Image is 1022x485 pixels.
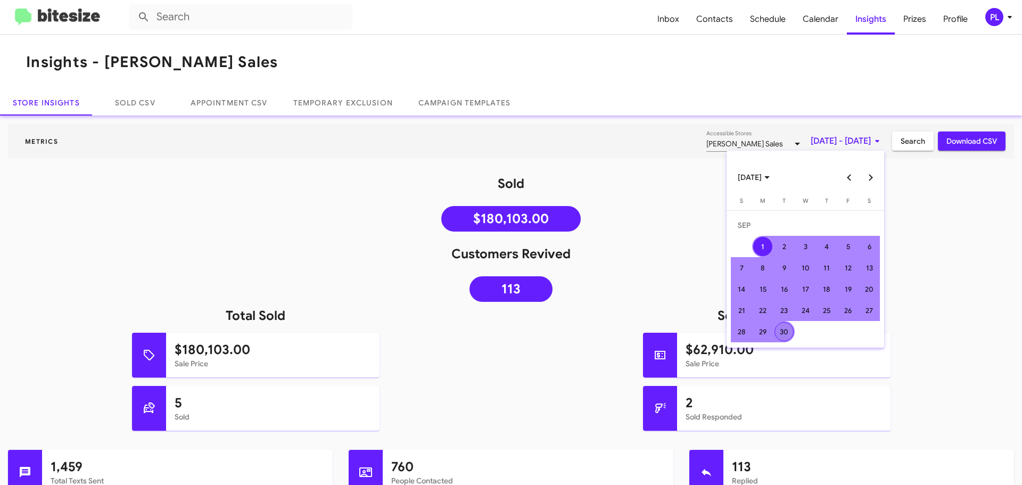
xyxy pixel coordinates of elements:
td: September 20, 2025 [859,278,880,300]
td: September 6, 2025 [859,236,880,257]
div: 2 [774,237,794,256]
th: Saturday [859,195,880,210]
td: September 24, 2025 [795,300,816,321]
td: September 10, 2025 [795,257,816,278]
div: 30 [774,322,794,341]
div: 19 [838,280,858,299]
th: Sunday [731,195,752,210]
th: Thursday [816,195,837,210]
th: Tuesday [773,195,795,210]
div: 20 [860,280,879,299]
td: September 5, 2025 [837,236,859,257]
div: 7 [732,258,751,277]
div: 10 [796,258,815,277]
div: 6 [860,237,879,256]
div: 29 [753,322,772,341]
div: 23 [774,301,794,320]
td: September 14, 2025 [731,278,752,300]
div: 11 [817,258,836,277]
td: September 28, 2025 [731,321,752,342]
div: 13 [860,258,879,277]
td: September 12, 2025 [837,257,859,278]
td: September 4, 2025 [816,236,837,257]
td: September 16, 2025 [773,278,795,300]
div: 12 [838,258,858,277]
th: Monday [752,195,773,210]
div: 17 [796,280,815,299]
div: 28 [732,322,751,341]
td: September 13, 2025 [859,257,880,278]
div: 5 [838,237,858,256]
td: September 1, 2025 [752,236,773,257]
td: September 21, 2025 [731,300,752,321]
td: September 19, 2025 [837,278,859,300]
td: September 9, 2025 [773,257,795,278]
div: 26 [838,301,858,320]
div: 8 [753,258,772,277]
td: September 26, 2025 [837,300,859,321]
div: 21 [732,301,751,320]
button: Next month [860,167,881,188]
td: September 17, 2025 [795,278,816,300]
td: September 27, 2025 [859,300,880,321]
div: 24 [796,301,815,320]
div: 22 [753,301,772,320]
div: 3 [796,237,815,256]
th: Wednesday [795,195,816,210]
td: September 18, 2025 [816,278,837,300]
td: September 25, 2025 [816,300,837,321]
div: 1 [753,237,772,256]
div: 9 [774,258,794,277]
div: 15 [753,280,772,299]
td: September 15, 2025 [752,278,773,300]
td: September 29, 2025 [752,321,773,342]
td: September 11, 2025 [816,257,837,278]
button: Choose month and year [729,167,778,188]
div: 18 [817,280,836,299]
td: September 7, 2025 [731,257,752,278]
div: 25 [817,301,836,320]
div: 27 [860,301,879,320]
span: [DATE] [738,168,770,187]
th: Friday [837,195,859,210]
td: September 23, 2025 [773,300,795,321]
td: September 3, 2025 [795,236,816,257]
button: Previous month [839,167,860,188]
div: 16 [774,280,794,299]
td: September 22, 2025 [752,300,773,321]
td: SEP [731,215,880,236]
td: September 2, 2025 [773,236,795,257]
td: September 30, 2025 [773,321,795,342]
div: 4 [817,237,836,256]
div: 14 [732,280,751,299]
td: September 8, 2025 [752,257,773,278]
